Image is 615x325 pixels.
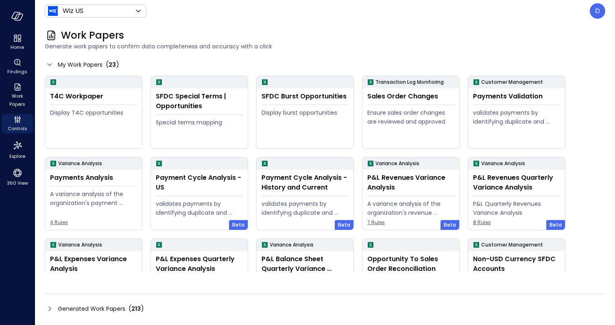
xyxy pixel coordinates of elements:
p: Variance Analysis [58,159,102,168]
img: Icon [48,6,58,16]
span: 4 Rules [50,218,137,227]
span: 7 Rules [367,218,454,227]
p: Variance Analysis [375,159,419,168]
p: Transaction Log Monitoring [375,78,444,86]
div: Payment Cycle Analysis - History and Current [262,173,349,192]
div: A variance analysis of the organization's payment transactions [50,190,137,207]
div: Dudu [590,3,605,19]
p: Customer Management [481,78,543,86]
span: 360 View [7,179,28,187]
div: Display T4C opportunities [50,108,137,117]
div: P&L Expenses Variance Analysis [50,254,137,274]
div: Payments Validation [473,92,560,101]
div: T4C Workpaper [50,92,137,101]
div: P&L Quarterly Revenues Variance Analysis [473,199,560,217]
div: SFDC Special Terms | Opportunities [156,92,243,111]
div: Special terms mapping [156,118,243,127]
div: Non-USD Currency SFDC Accounts [473,254,560,274]
div: ( ) [106,60,119,70]
p: Variance Analysis [270,241,314,249]
span: Findings [7,68,27,76]
div: P&L Revenues Quarterly Variance Analysis [473,173,560,192]
div: validates payments by identifying duplicate and erroneous entries. [473,108,560,126]
span: 23 [109,61,116,69]
div: Home [2,33,33,52]
div: Payments Analysis [50,173,137,183]
span: Controls [8,124,27,133]
div: Display burst opportunities [262,108,349,117]
p: Wiz US [63,6,83,16]
span: Generate work papers to confirm data completeness and accuracy with a click [45,42,605,51]
span: Beta [338,221,350,229]
div: validates payments by identifying duplicate and erroneous entries. [156,199,243,217]
span: Beta [232,221,244,229]
p: D [595,6,600,16]
span: Explore [9,152,25,160]
p: Variance Analysis [58,241,102,249]
span: Generated Work Papers [58,304,125,313]
div: P&L Balance Sheet Quarterly Variance Analysis [262,254,349,274]
div: P&L Revenues Variance Analysis [367,173,454,192]
div: Payment Cycle Analysis - US [156,173,243,192]
div: Opportunity To Sales Order Reconciliation [367,254,454,274]
div: validates payments by identifying duplicate and erroneous entries. [262,199,349,217]
div: Explore [2,138,33,161]
span: Beta [444,221,456,229]
div: 360 View [2,166,33,188]
span: Beta [550,221,562,229]
span: 213 [131,305,141,313]
div: Controls [2,114,33,133]
span: Work Papers [5,92,30,108]
span: My Work Papers [58,60,102,69]
p: Variance Analysis [481,159,525,168]
div: SFDC Burst Opportunities [262,92,349,101]
span: Work Papers [61,29,124,42]
div: Ensure sales order changes are reviewed and approved [367,108,454,126]
div: Sales Order Changes [367,92,454,101]
div: A variance analysis of the organization's revenue accounts [367,199,454,217]
p: Customer Management [481,241,543,249]
span: Home [11,43,24,51]
div: P&L Expenses Quarterly Variance Analysis [156,254,243,274]
div: Findings [2,57,33,76]
span: 8 Rules [473,218,560,227]
div: ( ) [129,304,144,314]
div: Work Papers [2,81,33,109]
